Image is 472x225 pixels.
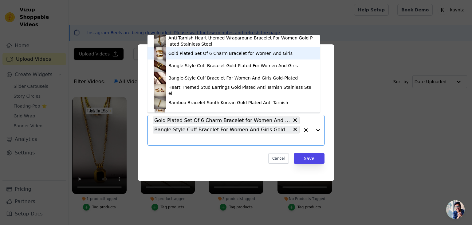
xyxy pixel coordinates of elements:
[168,63,298,69] div: Bangle-Style Cuff Bracelet Gold-Plated For Women And Girls
[154,35,166,47] img: product thumbnail
[154,126,291,133] span: Bangle-Style Cuff Bracelet For Women And Girls Gold-Plated
[168,100,288,106] div: Bamboo Bracelet South Korean Gold Plated Anti Tarnish
[168,75,298,81] div: Bangle-Style Cuff Bracelet For Women And Girls Gold-Plated
[268,153,289,164] button: Cancel
[154,96,166,109] img: product thumbnail
[154,84,166,96] img: product thumbnail
[168,84,314,96] div: Heart Themed Stud Earrings Gold Plated Anti Tarnish Stainless Steel
[154,72,166,84] img: product thumbnail
[446,200,465,219] a: Open chat
[154,109,166,121] img: product thumbnail
[154,47,166,59] img: product thumbnail
[154,59,166,72] img: product thumbnail
[168,50,293,56] div: Gold Plated Set Of 6 Charm Bracelet for Women And Girls
[168,112,278,118] div: Bow Themed Jewellery Set Gold Plated Anti Tarnish
[168,35,314,47] div: Anti Tarnish Heart themed Wraparound Bracelet For Women Gold Plated Stainless Steel
[154,117,291,124] span: Gold Plated Set Of 6 Charm Bracelet for Women And Girls
[294,153,324,164] button: Save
